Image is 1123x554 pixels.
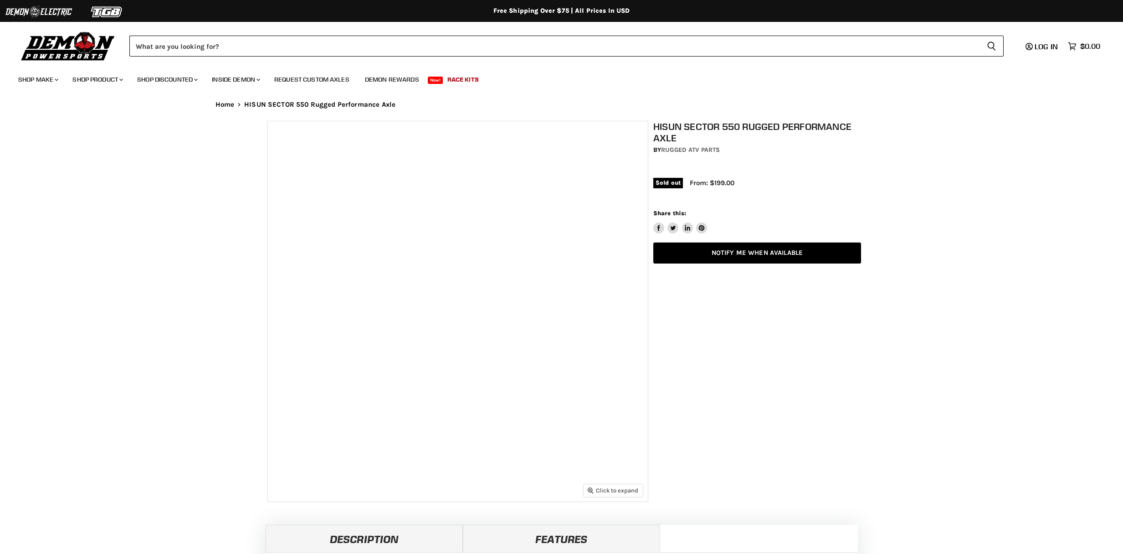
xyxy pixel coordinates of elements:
input: Search [129,36,979,57]
span: Click to expand [588,487,638,494]
img: Demon Powersports [18,30,118,62]
img: TGB Logo 2 [73,3,141,21]
a: Shop Discounted [130,70,203,89]
span: From: $199.00 [690,179,734,187]
a: $0.00 [1063,40,1105,53]
nav: Breadcrumbs [197,101,926,109]
div: Free Shipping Over $75 | All Prices In USD [197,7,926,15]
a: Demon Rewards [358,70,426,89]
span: $0.00 [1080,42,1100,51]
a: Features [463,525,660,552]
a: Race Kits [441,70,486,89]
a: Shop Product [66,70,128,89]
a: Rugged ATV Parts [661,146,720,154]
span: HISUN SECTOR 550 Rugged Performance Axle [244,101,395,109]
a: Inside Demon [205,70,266,89]
a: Shop Make [11,70,64,89]
a: Log in [1021,42,1063,51]
aside: Share this: [653,209,708,233]
a: Home [215,101,235,109]
ul: Main menu [11,67,1098,89]
button: Search [979,36,1004,57]
img: Demon Electric Logo 2 [5,3,73,21]
span: New! [428,77,443,84]
span: Log in [1035,42,1058,51]
form: Product [129,36,1004,57]
span: Share this: [653,210,686,217]
a: Notify Me When Available [653,243,861,264]
a: Request Custom Axles [267,70,356,89]
div: by [653,145,861,155]
span: Sold out [653,178,683,188]
button: Click to expand [584,484,643,497]
h1: HISUN SECTOR 550 Rugged Performance Axle [653,121,861,144]
a: Description [266,525,463,552]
